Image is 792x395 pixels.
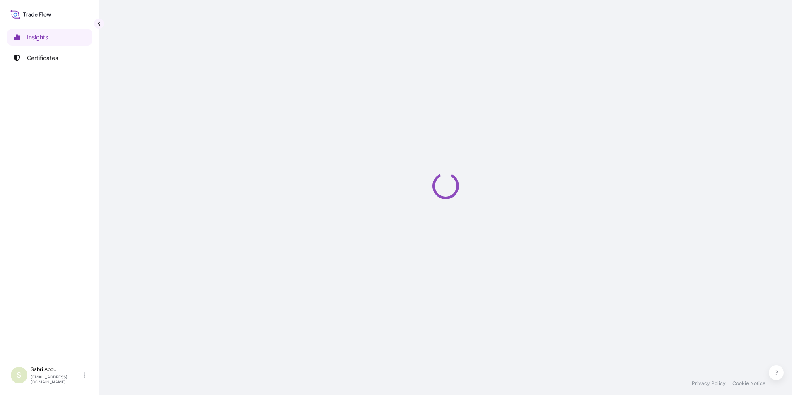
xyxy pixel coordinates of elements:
[27,33,48,41] p: Insights
[27,54,58,62] p: Certificates
[7,29,92,46] a: Insights
[31,366,82,373] p: Sabri Abou
[692,380,726,387] a: Privacy Policy
[31,374,82,384] p: [EMAIL_ADDRESS][DOMAIN_NAME]
[17,371,22,379] span: S
[7,50,92,66] a: Certificates
[732,380,765,387] a: Cookie Notice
